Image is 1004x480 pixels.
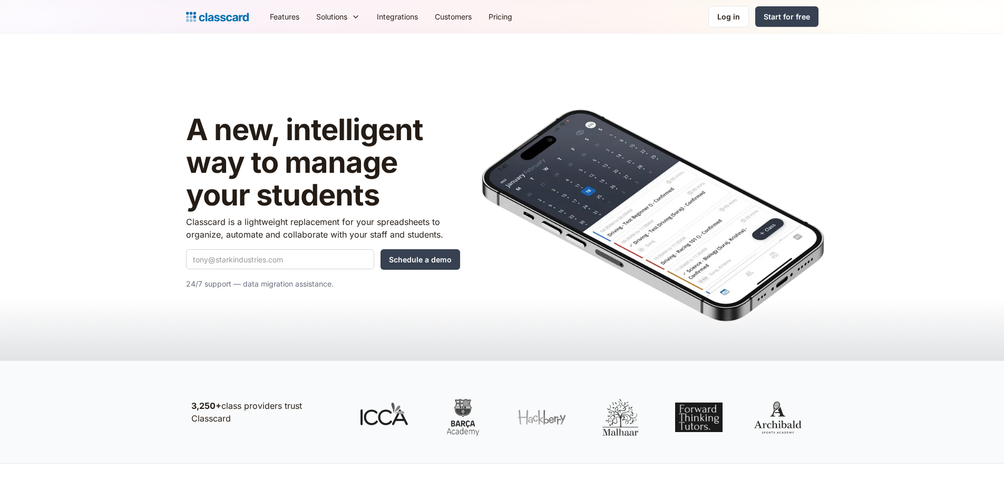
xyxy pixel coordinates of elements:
p: Classcard is a lightweight replacement for your spreadsheets to organize, automate and collaborat... [186,215,460,241]
div: Solutions [316,11,347,22]
p: class providers trust Classcard [191,399,339,425]
a: Logo [186,9,249,24]
input: Schedule a demo [381,249,460,270]
a: Integrations [368,5,426,28]
input: tony@starkindustries.com [186,249,374,269]
a: Features [261,5,308,28]
strong: 3,250+ [191,400,221,411]
p: 24/7 support — data migration assistance. [186,278,460,290]
a: Pricing [480,5,521,28]
a: Customers [426,5,480,28]
a: Start for free [755,6,818,27]
div: Solutions [308,5,368,28]
div: Start for free [764,11,810,22]
a: Log in [708,6,749,27]
form: Quick Demo Form [186,249,460,270]
h1: A new, intelligent way to manage your students [186,114,460,211]
div: Log in [717,11,740,22]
